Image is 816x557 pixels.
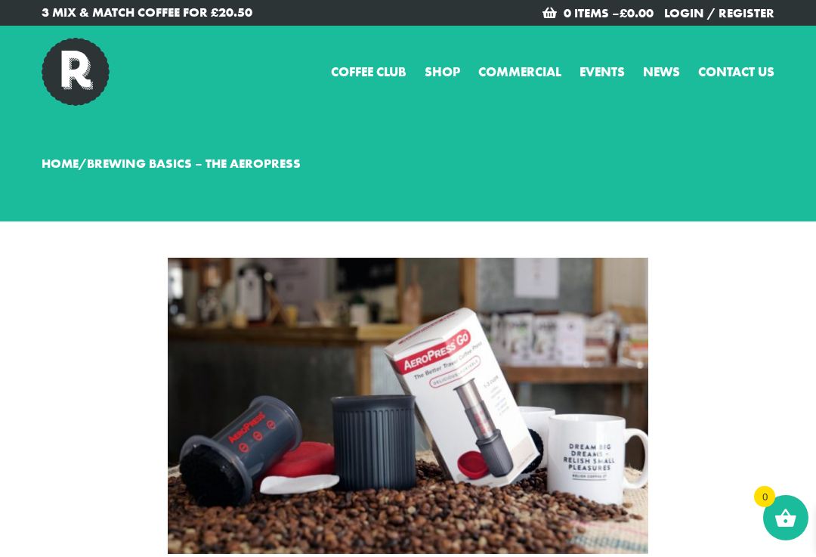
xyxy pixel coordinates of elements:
a: 3 Mix & Match Coffee for £20.50 [42,3,397,22]
a: News [643,63,680,82]
a: Commercial [478,63,561,82]
a: Coffee Club [331,63,406,82]
img: Relish Coffee [42,38,110,106]
span: / [42,156,301,172]
span: Brewing Basics – THE AEROPRESS [87,156,301,172]
a: Login / Register [664,5,774,21]
a: Shop [425,63,460,82]
span: 0 [754,486,775,507]
a: Home [42,156,79,172]
a: Contact us [698,63,774,82]
bdi: 0.00 [620,5,654,21]
span: £ [620,5,627,21]
a: 0 items –£0.00 [564,5,654,21]
a: Events [580,63,625,82]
